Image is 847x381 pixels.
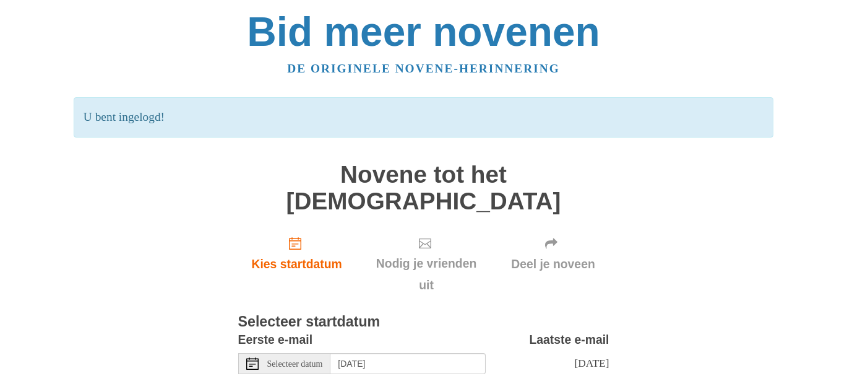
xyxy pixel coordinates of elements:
[247,9,600,55] a: Bid meer novenen
[497,227,609,302] div: Klik op "Volgende" om eerst uw startdatum te bevestigen.
[238,313,381,330] font: Selecteer startdatum
[287,62,560,75] a: De originele novene-herinnering
[511,258,595,271] font: Deel je noveen
[238,333,313,346] font: Eerste e-mail
[238,227,356,302] a: Kies startdatum
[251,258,342,271] font: Kies startdatum
[267,359,323,369] font: Selecteer datum
[376,257,476,292] font: Nodig je vrienden uit
[286,161,561,214] font: Novene tot het [DEMOGRAPHIC_DATA]
[529,333,609,346] font: Laatste e-mail
[356,227,497,302] div: Klik op "Volgende" om eerst uw startdatum te bevestigen.
[84,110,165,123] font: U bent ingelogd!
[574,357,609,369] font: [DATE]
